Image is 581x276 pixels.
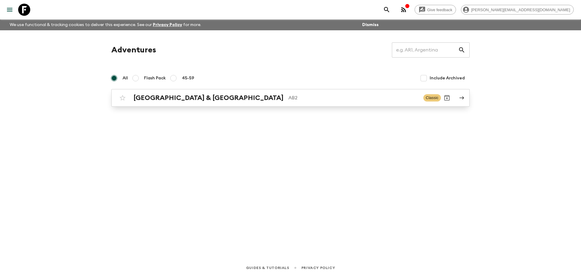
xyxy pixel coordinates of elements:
div: [PERSON_NAME][EMAIL_ADDRESS][DOMAIN_NAME] [461,5,574,15]
button: search adventures [381,4,393,16]
span: All [123,75,128,81]
a: Give feedback [415,5,456,15]
a: Guides & Tutorials [246,264,289,271]
span: Flash Pack [144,75,166,81]
span: Classic [423,94,441,101]
h1: Adventures [111,44,156,56]
button: Archive [441,92,453,104]
a: Privacy Policy [301,264,335,271]
span: Include Archived [430,75,465,81]
p: We use functional & tracking cookies to deliver this experience. See our for more. [7,19,204,30]
button: Dismiss [361,21,380,29]
span: Give feedback [424,8,456,12]
input: e.g. AR1, Argentina [392,42,458,58]
p: AB2 [288,94,419,101]
span: 45-59 [182,75,194,81]
h2: [GEOGRAPHIC_DATA] & [GEOGRAPHIC_DATA] [133,94,284,102]
button: menu [4,4,16,16]
a: [GEOGRAPHIC_DATA] & [GEOGRAPHIC_DATA]AB2ClassicArchive [111,89,470,107]
a: Privacy Policy [153,23,182,27]
span: [PERSON_NAME][EMAIL_ADDRESS][DOMAIN_NAME] [468,8,573,12]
